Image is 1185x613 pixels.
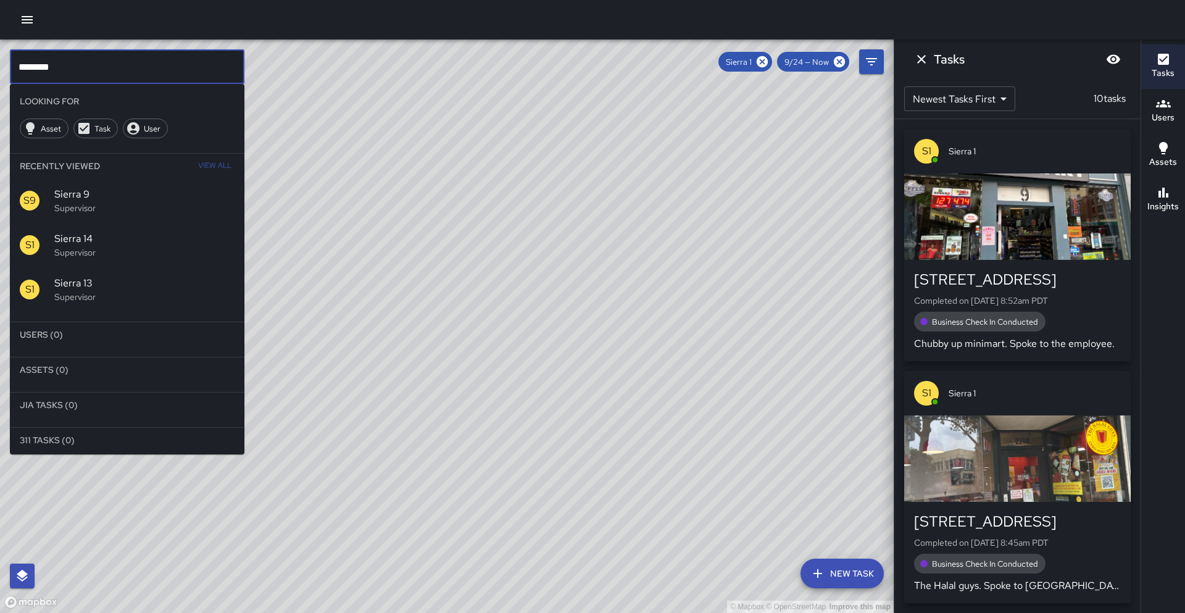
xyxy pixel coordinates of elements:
div: [STREET_ADDRESS] [914,270,1121,290]
button: Dismiss [909,47,934,72]
span: Sierra 1 [949,145,1121,157]
h6: Tasks [1152,67,1175,80]
h6: Assets [1149,156,1177,169]
h6: Tasks [934,49,965,69]
span: Sierra 1 [949,387,1121,399]
div: [STREET_ADDRESS] [914,512,1121,532]
p: S9 [23,193,36,208]
p: S1 [922,144,931,159]
span: Sierra 1 [718,57,759,67]
div: Sierra 1 [718,52,772,72]
p: Completed on [DATE] 8:45am PDT [914,536,1121,549]
button: View All [195,154,235,178]
p: S1 [922,386,931,401]
p: Chubby up minimart. Spoke to the employee. [914,336,1121,351]
p: Supervisor [54,202,235,214]
span: Sierra 14 [54,231,235,246]
button: Blur [1101,47,1126,72]
span: 9/24 — Now [777,57,836,67]
p: Completed on [DATE] 8:52am PDT [914,294,1121,307]
li: Jia Tasks (0) [10,393,244,417]
li: Users (0) [10,322,244,347]
div: Task [73,119,118,138]
p: S1 [25,238,35,252]
h6: Users [1152,111,1175,125]
button: Users [1141,89,1185,133]
div: 9/24 — Now [777,52,849,72]
div: User [123,119,168,138]
button: Insights [1141,178,1185,222]
span: Sierra 9 [54,187,235,202]
button: S1Sierra 1[STREET_ADDRESS]Completed on [DATE] 8:52am PDTBusiness Check In ConductedChubby up mini... [904,129,1131,361]
div: S9Sierra 9Supervisor [10,178,244,223]
button: New Task [800,559,884,588]
button: Filters [859,49,884,74]
p: The Halal guys. Spoke to [GEOGRAPHIC_DATA] [914,578,1121,593]
span: View All [198,156,231,176]
h6: Insights [1147,200,1179,214]
p: Supervisor [54,246,235,259]
span: Asset [34,123,68,134]
p: 10 tasks [1089,91,1131,106]
div: Newest Tasks First [904,86,1015,111]
div: S1Sierra 14Supervisor [10,223,244,267]
span: Task [88,123,117,134]
button: Assets [1141,133,1185,178]
div: Asset [20,119,69,138]
li: Assets (0) [10,357,244,382]
li: Recently Viewed [10,154,244,178]
p: Supervisor [54,291,235,303]
span: Business Check In Conducted [925,559,1046,569]
li: Looking For [10,89,244,114]
span: Sierra 13 [54,276,235,291]
p: S1 [25,282,35,297]
li: 311 Tasks (0) [10,428,244,452]
span: Business Check In Conducted [925,317,1046,327]
button: S1Sierra 1[STREET_ADDRESS]Completed on [DATE] 8:45am PDTBusiness Check In ConductedThe Halal guys... [904,371,1131,603]
span: User [137,123,167,134]
button: Tasks [1141,44,1185,89]
div: S1Sierra 13Supervisor [10,267,244,312]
